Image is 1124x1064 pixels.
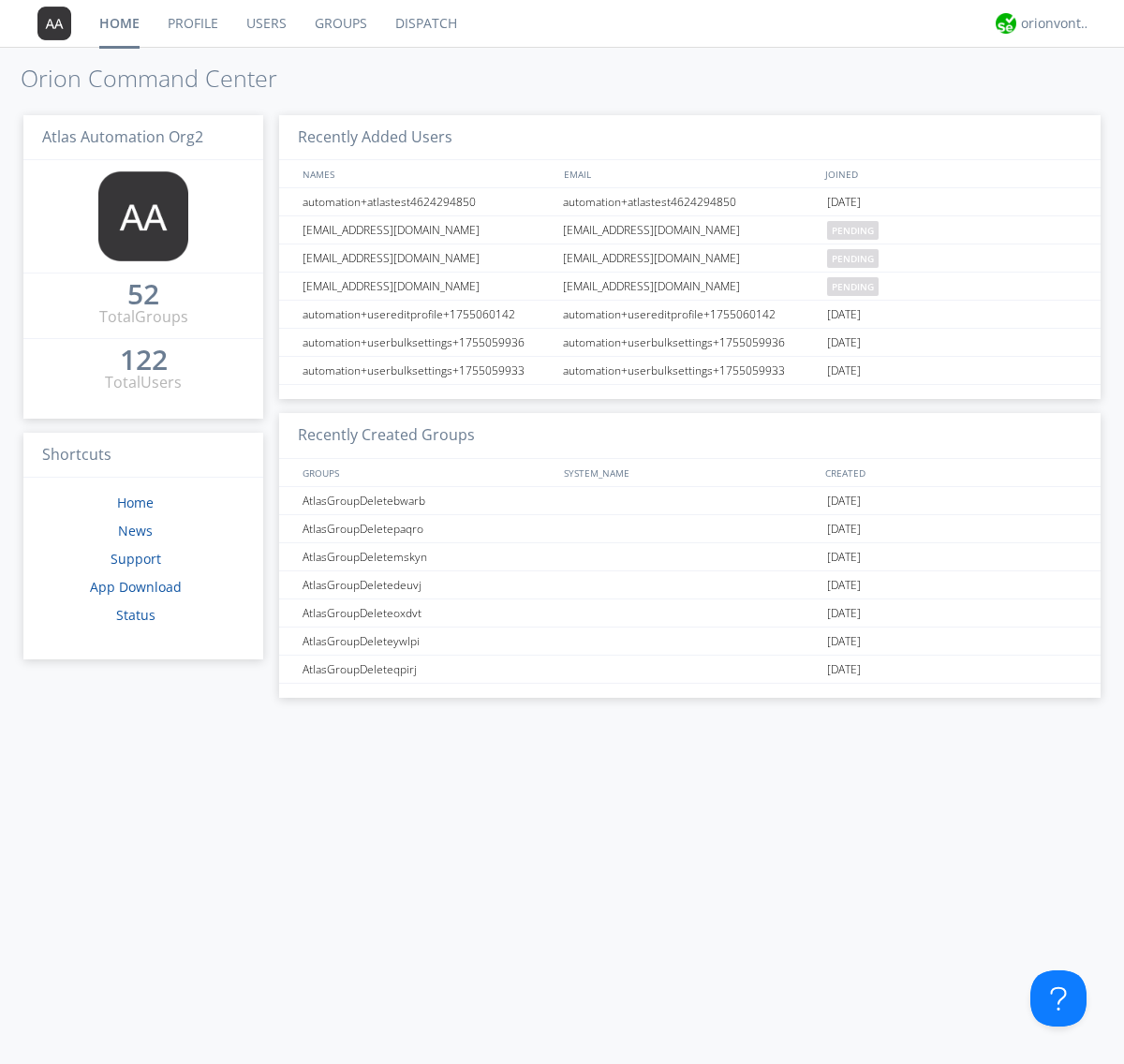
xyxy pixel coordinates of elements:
img: 373638.png [98,171,188,261]
div: AtlasGroupDeleteoxdvt [298,599,557,627]
div: GROUPS [298,459,555,486]
a: News [118,522,153,539]
span: [DATE] [827,357,861,385]
span: pending [827,277,879,296]
a: automation+userbulksettings+1755059933automation+userbulksettings+1755059933[DATE] [279,357,1101,385]
div: 122 [120,350,168,369]
div: AtlasGroupDeletepaqro [298,515,557,542]
a: automation+userbulksettings+1755059936automation+userbulksettings+1755059936[DATE] [279,329,1101,357]
div: [EMAIL_ADDRESS][DOMAIN_NAME] [298,216,557,244]
div: automation+usereditprofile+1755060142 [558,301,822,328]
h3: Shortcuts [23,433,263,479]
a: Support [111,550,161,568]
div: AtlasGroupDeletebwarb [298,487,557,514]
span: [DATE] [827,543,861,571]
div: orionvontas+atlas+automation+org2 [1021,14,1091,33]
div: AtlasGroupDeleteqpirj [298,656,557,683]
a: automation+usereditprofile+1755060142automation+usereditprofile+1755060142[DATE] [279,301,1101,329]
a: AtlasGroupDeletemskyn[DATE] [279,543,1101,571]
div: [EMAIL_ADDRESS][DOMAIN_NAME] [298,273,557,300]
h3: Recently Added Users [279,115,1101,161]
div: automation+atlastest4624294850 [298,188,557,215]
span: [DATE] [827,571,861,599]
div: NAMES [298,160,555,187]
div: AtlasGroupDeleteywlpi [298,628,557,655]
a: Status [116,606,155,624]
div: JOINED [821,160,1083,187]
span: [DATE] [827,329,861,357]
a: 122 [120,350,168,372]
div: [EMAIL_ADDRESS][DOMAIN_NAME] [558,244,822,272]
a: AtlasGroupDeleteqpirj[DATE] [279,656,1101,684]
span: [DATE] [827,656,861,684]
iframe: Toggle Customer Support [1030,970,1087,1027]
a: AtlasGroupDeleteywlpi[DATE] [279,628,1101,656]
div: EMAIL [559,160,821,187]
span: pending [827,249,879,268]
a: [EMAIL_ADDRESS][DOMAIN_NAME][EMAIL_ADDRESS][DOMAIN_NAME]pending [279,216,1101,244]
span: Atlas Automation Org2 [42,126,203,147]
span: [DATE] [827,599,861,628]
div: Total Groups [99,306,188,328]
div: [EMAIL_ADDRESS][DOMAIN_NAME] [298,244,557,272]
a: [EMAIL_ADDRESS][DOMAIN_NAME][EMAIL_ADDRESS][DOMAIN_NAME]pending [279,244,1101,273]
span: [DATE] [827,301,861,329]
a: AtlasGroupDeletebwarb[DATE] [279,487,1101,515]
div: automation+userbulksettings+1755059936 [298,329,557,356]
img: 373638.png [37,7,71,40]
span: [DATE] [827,188,861,216]
div: automation+usereditprofile+1755060142 [298,301,557,328]
span: [DATE] [827,628,861,656]
div: automation+atlastest4624294850 [558,188,822,215]
a: AtlasGroupDeletedeuvj[DATE] [279,571,1101,599]
div: automation+userbulksettings+1755059933 [298,357,557,384]
a: automation+atlastest4624294850automation+atlastest4624294850[DATE] [279,188,1101,216]
a: AtlasGroupDeletepaqro[DATE] [279,515,1101,543]
h3: Recently Created Groups [279,413,1101,459]
a: Home [117,494,154,511]
div: automation+userbulksettings+1755059933 [558,357,822,384]
img: 29d36aed6fa347d5a1537e7736e6aa13 [996,13,1016,34]
a: 52 [127,285,159,306]
span: pending [827,221,879,240]
a: AtlasGroupDeleteoxdvt[DATE] [279,599,1101,628]
div: SYSTEM_NAME [559,459,821,486]
a: [EMAIL_ADDRESS][DOMAIN_NAME][EMAIL_ADDRESS][DOMAIN_NAME]pending [279,273,1101,301]
div: 52 [127,285,159,303]
a: App Download [90,578,182,596]
div: CREATED [821,459,1083,486]
span: [DATE] [827,487,861,515]
div: AtlasGroupDeletedeuvj [298,571,557,598]
div: AtlasGroupDeletemskyn [298,543,557,570]
span: [DATE] [827,515,861,543]
div: [EMAIL_ADDRESS][DOMAIN_NAME] [558,273,822,300]
div: automation+userbulksettings+1755059936 [558,329,822,356]
div: [EMAIL_ADDRESS][DOMAIN_NAME] [558,216,822,244]
div: Total Users [105,372,182,393]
